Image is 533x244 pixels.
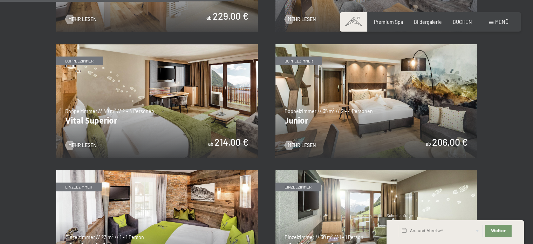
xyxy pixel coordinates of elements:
a: Mehr Lesen [65,16,96,23]
span: Mehr Lesen [288,142,316,149]
a: Mehr Lesen [285,142,316,149]
span: Menü [495,19,508,25]
a: Bildergalerie [414,19,442,25]
span: Schnellanfrage [387,213,413,218]
span: Mehr Lesen [68,142,96,149]
img: Junior [275,44,477,158]
a: Mehr Lesen [285,16,316,23]
a: Junior [275,44,477,48]
a: Single Superior [275,170,477,174]
button: Weiter [485,225,512,237]
span: Weiter [491,228,506,234]
a: BUCHEN [453,19,472,25]
a: Mehr Lesen [65,142,96,149]
a: Vital Superior [56,44,258,48]
span: Mehr Lesen [68,16,96,23]
img: Vital Superior [56,44,258,158]
span: Mehr Lesen [288,16,316,23]
a: Single Alpin [56,170,258,174]
a: Premium Spa [374,19,403,25]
